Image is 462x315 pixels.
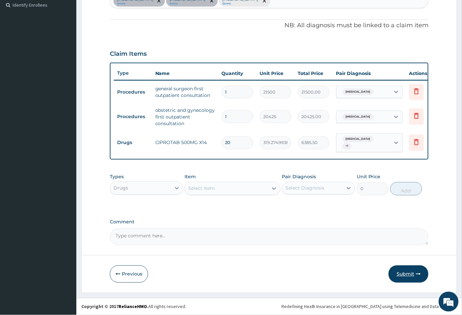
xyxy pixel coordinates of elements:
[35,37,112,46] div: Chat with us now
[110,50,147,58] h3: Claim Items
[110,266,148,283] button: Previous
[110,174,124,180] label: Types
[81,304,148,310] strong: Copyright © 2017 .
[282,174,316,180] label: Pair Diagnosis
[343,143,352,150] span: + 1
[257,67,295,80] th: Unit Price
[152,136,218,149] td: CIPROTAB 500MG X14
[343,89,374,95] span: [MEDICAL_DATA]
[281,303,457,310] div: Redefining Heath Insurance in [GEOGRAPHIC_DATA] using Telemedicine and Data Science!
[109,3,125,19] div: Minimize live chat window
[114,185,128,192] div: Drugs
[188,185,215,192] div: Select Item
[343,114,374,120] span: [MEDICAL_DATA]
[76,298,462,315] footer: All rights reserved.
[185,174,196,180] label: Item
[110,21,429,30] p: NB: All diagnosis must be linked to a claim item
[406,67,439,80] th: Actions
[118,304,147,310] a: RelianceHMO
[114,67,152,79] th: Type
[110,219,429,225] label: Comment
[170,2,206,5] small: query
[12,33,27,50] img: d_794563401_company_1708531726252_794563401
[285,185,324,192] div: Select Diagnosis
[333,67,406,80] th: Pair Diagnosis
[152,104,218,130] td: obstetric and gynecology first outpatient consultation
[389,266,428,283] button: Submit
[152,67,218,80] th: Name
[114,137,152,149] td: Drugs
[3,181,126,204] textarea: Type your message and hit 'Enter'
[218,67,257,80] th: Quantity
[114,86,152,98] td: Procedures
[357,174,381,180] label: Unit Price
[223,2,259,5] small: Query
[295,67,333,80] th: Total Price
[390,182,422,196] button: Add
[114,111,152,123] td: Procedures
[152,82,218,102] td: general surgeon first outpatient consultation
[343,136,374,143] span: [MEDICAL_DATA]
[117,2,153,5] small: query
[38,84,92,151] span: We're online!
